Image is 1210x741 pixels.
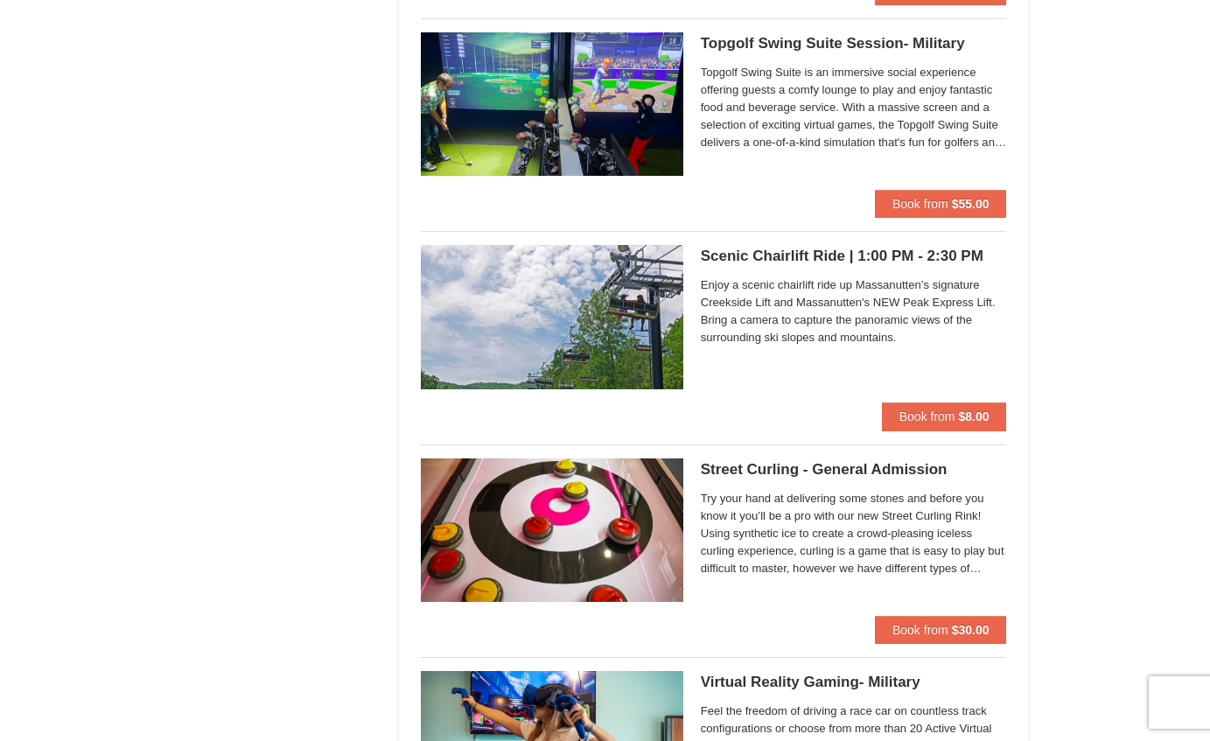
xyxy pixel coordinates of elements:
img: 15390471-88-44377514.jpg [421,458,683,602]
span: Book from [892,623,948,637]
span: Book from [892,197,948,211]
span: Enjoy a scenic chairlift ride up Massanutten’s signature Creekside Lift and Massanutten's NEW Pea... [701,276,1007,346]
strong: $30.00 [952,623,990,637]
strong: $8.00 [958,409,989,423]
img: 24896431-9-664d1467.jpg [421,245,683,388]
h5: Scenic Chairlift Ride | 1:00 PM - 2:30 PM [701,248,1007,265]
h5: Virtual Reality Gaming- Military [701,674,1007,691]
button: Book from $55.00 [875,190,1007,218]
span: Try your hand at delivering some stones and before you know it you’ll be a pro with our new Stree... [701,490,1007,577]
h5: Topgolf Swing Suite Session- Military [701,35,1007,52]
strong: $55.00 [952,197,990,211]
button: Book from $8.00 [882,402,1007,430]
button: Book from $30.00 [875,616,1007,644]
img: 19664770-40-fe46a84b.jpg [421,32,683,176]
span: Topgolf Swing Suite is an immersive social experience offering guests a comfy lounge to play and ... [701,64,1007,151]
h5: Street Curling - General Admission [701,461,1007,479]
span: Book from [899,409,955,423]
